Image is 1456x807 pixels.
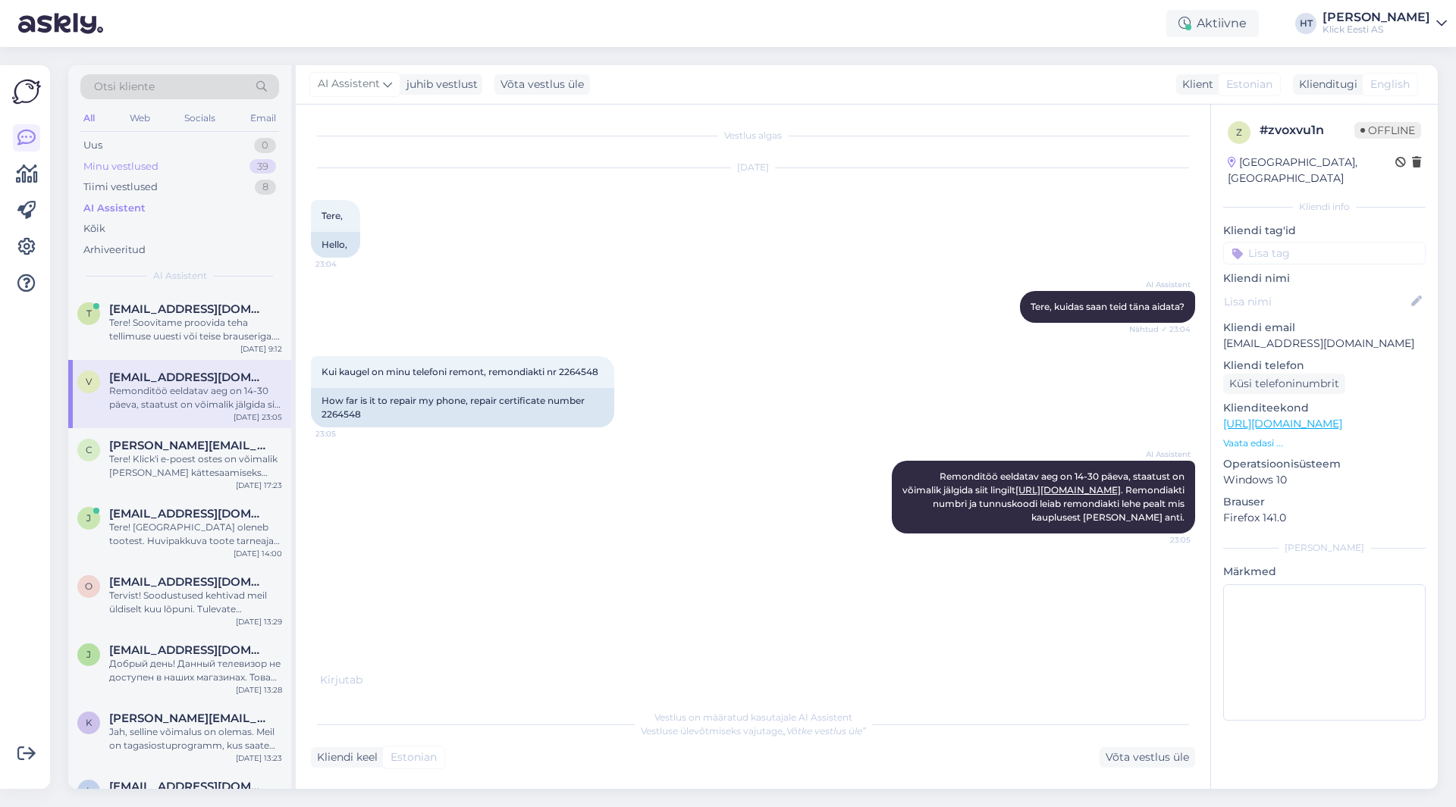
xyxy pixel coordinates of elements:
[83,138,102,153] div: Uus
[254,138,276,153] div: 0
[1236,127,1242,138] span: z
[1223,400,1426,416] p: Klienditeekond
[1224,293,1408,310] input: Lisa nimi
[86,308,92,319] span: t
[255,180,276,195] div: 8
[86,717,93,728] span: k
[94,79,155,95] span: Otsi kliente
[1223,456,1426,472] p: Operatsioonisüsteem
[311,232,360,258] div: Hello,
[109,712,267,725] span: kristina.funking@gmail.com
[1260,121,1354,139] div: # zvoxvu1n
[109,302,267,316] span: treest@treest.eu
[249,159,276,174] div: 39
[1323,11,1447,36] a: [PERSON_NAME]Klick Eesti AS
[1134,279,1191,290] span: AI Assistent
[153,269,207,283] span: AI Assistent
[1223,417,1342,430] a: [URL][DOMAIN_NAME]
[83,242,146,258] div: Arhiveeritud
[1223,200,1426,214] div: Kliendi info
[1223,271,1426,286] p: Kliendi nimi
[83,180,158,195] div: Tiimi vestlused
[1226,77,1272,92] span: Estonian
[83,221,105,236] div: Kõik
[311,672,1195,688] div: Kirjutab
[109,439,267,452] span: catlin.tammistu@gmail.com
[783,725,866,737] i: „Võtke vestlus üle”
[247,108,279,128] div: Email
[181,108,218,128] div: Socials
[1015,484,1121,496] a: [URL][DOMAIN_NAME]
[1223,320,1426,336] p: Kliendi email
[1166,10,1259,37] div: Aktiivne
[311,749,378,765] div: Kliendi keel
[1223,541,1426,555] div: [PERSON_NAME]
[1223,374,1345,394] div: Küsi telefoninumbrit
[1223,436,1426,450] p: Vaata edasi ...
[322,210,343,221] span: Tere,
[311,388,614,427] div: How far is it to repair my phone, repair certificate number 2264548
[1100,747,1195,768] div: Võta vestlus üle
[1031,301,1185,312] span: Tere, kuidas saan teid täna aidata?
[1323,11,1430,23] div: [PERSON_NAME]
[109,371,267,384] span: vellokaasen@gmail.com
[109,643,267,657] span: jura.jerofejev@gmail.com
[109,575,267,589] span: omreksolts@gmail.com
[234,548,282,559] div: [DATE] 14:00
[83,201,146,216] div: AI Assistent
[85,580,93,592] span: o
[1370,77,1410,92] span: English
[1129,324,1191,335] span: Nähtud ✓ 23:04
[80,108,98,128] div: All
[109,384,282,411] div: Remonditöö eeldatav aeg on 14-30 päeva, staatust on võimalik jälgida siit lingilt [URL][DOMAIN_NA...
[109,657,282,684] div: Добрый день! Данный телевизор не доступен в наших магазинах. Товар можно заказать только онлайн, ...
[109,452,282,480] div: Tere! Klick'i e-poest ostes on võimalik [PERSON_NAME] kättesaamiseks endale sobiv kauplus. Sellek...
[318,76,380,92] span: AI Assistent
[1295,13,1316,34] div: HT
[1223,336,1426,352] p: [EMAIL_ADDRESS][DOMAIN_NAME]
[109,780,267,793] span: lipsik.triinu@gmail.com
[109,725,282,752] div: Jah, selline võimalus on olemas. Meil on tagasiostuprogramm, kus saate [PERSON_NAME] telefoni mei...
[86,512,91,524] span: j
[315,258,372,270] span: 23:04
[902,471,1187,523] span: Remonditöö eeldatav aeg on 14-30 päeva, staatust on võimalik jälgida siit lingilt . Remondiakti n...
[311,161,1195,174] div: [DATE]
[127,108,153,128] div: Web
[1134,449,1191,460] span: AI Assistent
[109,521,282,548] div: Tere! [GEOGRAPHIC_DATA] oleneb tootest. Huvipakkuva toote tarneaja kohta leiate info tootelehelt ...
[1176,77,1213,92] div: Klient
[1223,564,1426,580] p: Märkmed
[311,129,1195,142] div: Vestlus algas
[236,480,282,491] div: [DATE] 17:23
[362,673,365,687] span: .
[494,74,590,95] div: Võta vestlus üle
[83,159,158,174] div: Minu vestlused
[86,444,93,455] span: c
[1223,223,1426,239] p: Kliendi tag'id
[1323,23,1430,36] div: Klick Eesti AS
[1228,155,1395,186] div: [GEOGRAPHIC_DATA], [GEOGRAPHIC_DATA]
[1223,472,1426,488] p: Windows 10
[236,616,282,627] div: [DATE] 13:29
[86,649,91,660] span: j
[12,77,41,106] img: Askly Logo
[654,712,852,723] span: Vestlus on määratud kasutajale AI Assistent
[1134,534,1191,546] span: 23:05
[240,343,282,355] div: [DATE] 9:12
[86,785,92,796] span: l
[315,428,372,439] span: 23:05
[109,507,267,521] span: joonatan@softrend.ee
[236,684,282,696] div: [DATE] 13:28
[109,316,282,343] div: Tere! Soovitame proovida teha tellimuse uuesti või teise brauseriga. Eelnev tasumata tellimus kus...
[1223,358,1426,374] p: Kliendi telefon
[86,376,92,387] span: v
[236,752,282,764] div: [DATE] 13:23
[1223,510,1426,526] p: Firefox 141.0
[391,749,437,765] span: Estonian
[234,411,282,423] div: [DATE] 23:05
[322,366,598,377] span: Kui kaugel on minu telefoni remont, remondiakti nr 2264548
[1223,242,1426,264] input: Lisa tag
[641,725,866,737] span: Vestluse ülevõtmiseks vajutage
[400,77,478,92] div: juhib vestlust
[1293,77,1357,92] div: Klienditugi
